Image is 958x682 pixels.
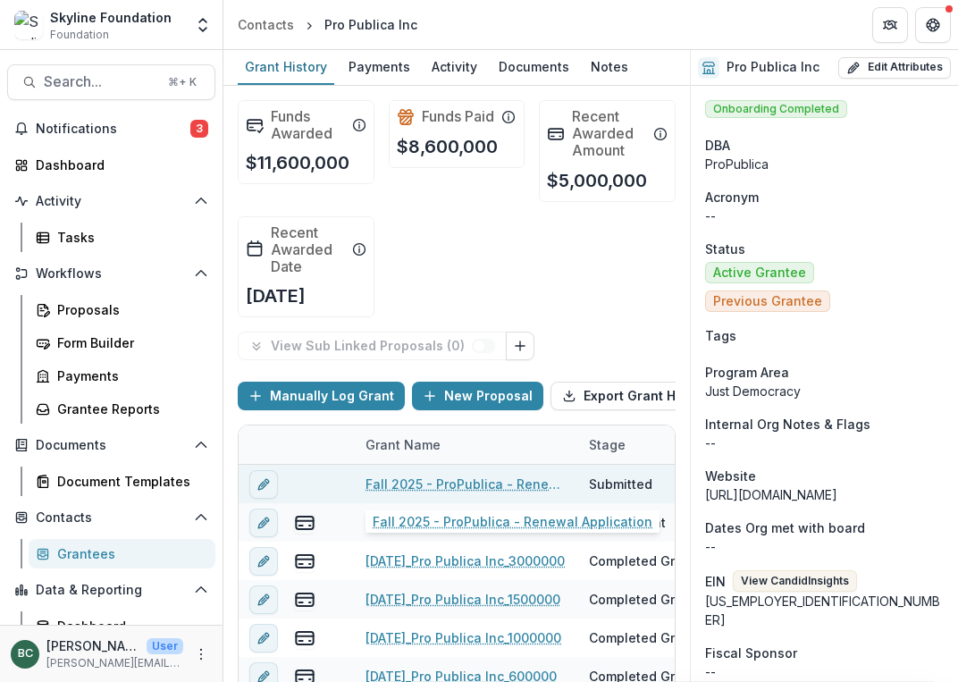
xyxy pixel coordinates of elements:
a: Dashboard [29,611,215,641]
div: Completed Grant [589,551,695,570]
div: Document Templates [57,472,201,491]
div: Dashboard [57,617,201,636]
div: Payments [341,54,417,80]
span: Acronym [705,188,759,206]
button: edit [249,470,278,499]
div: Grant Name [355,425,578,464]
div: ⌘ + K [164,72,200,92]
div: Documents [492,54,576,80]
span: Program Area [705,363,789,382]
span: Tags [705,326,736,345]
span: Fiscal Sponsor [705,644,797,662]
div: Grant Name [355,435,451,454]
div: Submitted [589,475,652,493]
div: [US_EMPLOYER_IDENTIFICATION_NUMBER] [705,592,944,629]
button: More [190,644,212,665]
p: -- [705,206,944,225]
a: [DATE]_Pro Publica Inc_5000000 [366,513,564,532]
button: view-payments [294,589,315,610]
p: View Sub Linked Proposals ( 0 ) [271,339,472,354]
button: Open entity switcher [190,7,215,43]
div: Pro Publica Inc [324,15,417,34]
img: Skyline Foundation [14,11,43,39]
p: -- [705,537,944,556]
div: ProPublica [705,155,944,173]
p: $11,600,000 [246,149,349,176]
a: Activity [424,50,484,85]
button: Open Documents [7,431,215,459]
button: Link Grants [506,332,534,360]
a: Form Builder [29,328,215,358]
button: Open Activity [7,187,215,215]
button: Open Data & Reporting [7,576,215,604]
p: Just Democracy [705,382,944,400]
button: Edit Attributes [838,57,951,79]
span: Website [705,467,756,485]
button: edit [249,547,278,576]
span: Foundation [50,27,109,43]
a: [DATE]_Pro Publica Inc_1500000 [366,590,560,609]
span: Workflows [36,266,187,282]
div: Completed Grant [589,590,695,609]
h2: Funds Awarded [271,108,345,142]
a: [DATE]_Pro Publica Inc_3000000 [366,551,565,570]
span: Search... [44,73,157,90]
a: Grantee Reports [29,394,215,424]
div: Tasks [57,228,201,247]
a: [URL][DOMAIN_NAME] [705,487,837,502]
button: Search... [7,64,215,100]
button: Open Contacts [7,503,215,532]
span: Dates Org met with board [705,518,865,537]
a: Payments [29,361,215,391]
p: EIN [705,572,726,591]
div: Dashboard [36,156,201,174]
div: Proposals [57,300,201,319]
p: User [147,638,183,654]
button: Open Workflows [7,259,215,288]
h2: Recent Awarded Amount [572,108,646,160]
a: Grant History [238,50,334,85]
span: Active Grantee [713,265,806,281]
button: edit [249,509,278,537]
button: edit [249,585,278,614]
div: Skyline Foundation [50,8,172,27]
div: Stage [578,425,712,464]
div: Grant History [238,54,334,80]
button: view-payments [294,512,315,534]
a: Fall 2025 - ProPublica - Renewal Application [366,475,567,493]
span: Contacts [36,510,187,526]
a: Dashboard [7,150,215,180]
button: Partners [872,7,908,43]
button: View Sub Linked Proposals (0) [238,332,507,360]
p: $5,000,000 [547,167,647,194]
button: Manually Log Grant [238,382,405,410]
div: Grantees [57,544,201,563]
button: view-payments [294,551,315,572]
div: Stage [578,435,636,454]
span: Data & Reporting [36,583,187,598]
button: edit [249,624,278,653]
p: $8,600,000 [397,133,498,160]
p: [PERSON_NAME][EMAIL_ADDRESS][DOMAIN_NAME] [46,655,183,671]
a: Grantees [29,539,215,568]
button: View CandidInsights [733,570,857,592]
button: Notifications3 [7,114,215,143]
div: Grantee Reports [57,400,201,418]
div: Form Builder [57,333,201,352]
h2: Funds Paid [422,108,494,125]
span: Previous Grantee [713,294,822,309]
div: -- [705,662,944,681]
a: Documents [492,50,576,85]
a: Notes [584,50,635,85]
a: Tasks [29,223,215,252]
h2: Pro Publica Inc [727,60,819,75]
p: [PERSON_NAME] [46,636,139,655]
h2: Recent Awarded Date [271,224,345,276]
div: Bettina Chang [18,648,33,660]
span: Internal Org Notes & Flags [705,415,870,434]
a: Document Templates [29,467,215,496]
button: Export Grant History [550,382,723,410]
div: Active Grant [589,513,666,532]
